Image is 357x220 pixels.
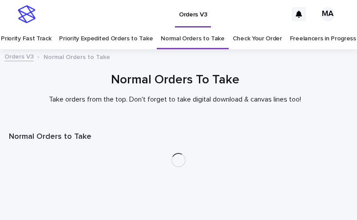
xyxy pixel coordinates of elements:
[233,28,282,49] a: Check Your Order
[59,28,153,49] a: Priority Expedited Orders to Take
[161,28,225,49] a: Normal Orders to Take
[1,28,51,49] a: Priority Fast Track
[4,51,34,61] a: Orders V3
[9,72,341,88] h1: Normal Orders To Take
[44,51,110,61] p: Normal Orders to Take
[9,132,348,142] h1: Normal Orders to Take
[290,28,356,49] a: Freelancers in Progress
[9,95,341,104] p: Take orders from the top. Don't forget to take digital download & canvas lines too!
[321,7,335,21] div: MA
[18,5,36,23] img: stacker-logo-s-only.png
